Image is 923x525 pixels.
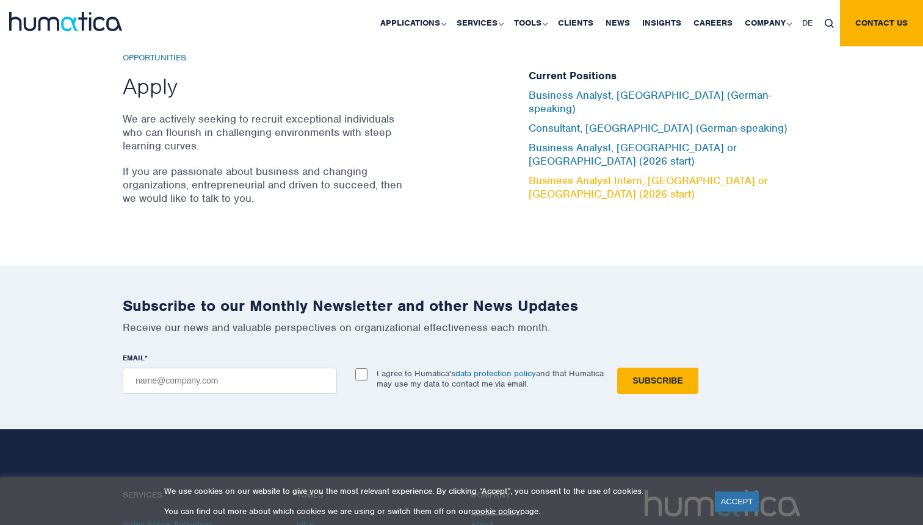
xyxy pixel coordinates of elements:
[123,112,407,152] p: We are actively seeking to recruit exceptional individuals who can flourish in challenging enviro...
[825,19,834,28] img: search_icon
[529,70,800,83] h5: Current Positions
[355,368,367,380] input: I agree to Humatica'sdata protection policyand that Humatica may use my data to contact me via em...
[617,368,698,394] input: Subscribe
[123,296,800,315] h2: Subscribe to our Monthly Newsletter and other News Updates
[377,368,604,389] p: I agree to Humatica's and that Humatica may use my data to contact me via email.
[529,141,737,168] a: Business Analyst, [GEOGRAPHIC_DATA] or [GEOGRAPHIC_DATA] (2026 start)
[123,353,145,363] span: EMAIL
[123,72,407,100] h2: Apply
[471,506,520,516] a: cookie policy
[123,53,407,63] h6: Opportunities
[455,368,536,379] a: data protection policy
[529,88,772,115] a: Business Analyst, [GEOGRAPHIC_DATA] (German-speaking)
[123,165,407,205] p: If you are passionate about business and changing organizations, entrepreneurial and driven to su...
[529,174,768,201] a: Business Analyst Intern, [GEOGRAPHIC_DATA] or [GEOGRAPHIC_DATA] (2026 start)
[802,18,813,28] span: DE
[164,506,700,516] p: You can find out more about which cookies we are using or switch them off on our page.
[529,121,787,135] a: Consultant, [GEOGRAPHIC_DATA] (German-speaking)
[123,321,800,334] p: Receive our news and valuable perspectives on organizational effectiveness each month.
[9,12,122,31] img: logo
[123,368,337,394] input: name@company.com
[164,486,700,496] p: We use cookies on our website to give you the most relevant experience. By clicking “Accept”, you...
[715,491,759,512] a: ACCEPT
